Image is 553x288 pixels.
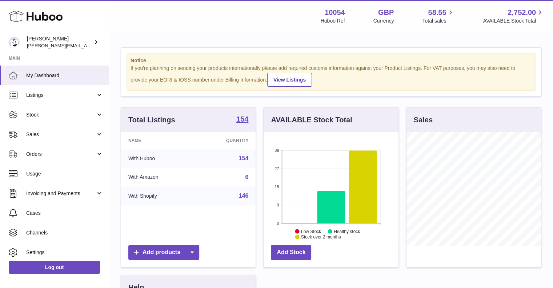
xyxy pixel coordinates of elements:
span: Cases [26,210,103,217]
h3: AVAILABLE Stock Total [271,115,352,125]
span: 2,752.00 [508,8,536,17]
text: Healthy stock [334,229,360,234]
a: Add Stock [271,245,311,260]
span: Channels [26,229,103,236]
a: 6 [245,174,248,180]
td: With Shopify [121,186,195,205]
span: Orders [26,151,96,158]
div: Currency [373,17,394,24]
td: With Huboo [121,149,195,168]
span: Invoicing and Payments [26,190,96,197]
strong: Notice [131,57,532,64]
strong: 154 [236,115,248,123]
span: [PERSON_NAME][EMAIL_ADDRESS][DOMAIN_NAME] [27,43,146,48]
text: 27 [275,166,279,171]
span: Stock [26,111,96,118]
a: 154 [239,155,249,161]
th: Quantity [195,132,256,149]
a: 154 [236,115,248,124]
text: 18 [275,185,279,189]
h3: Total Listings [128,115,175,125]
h3: Sales [414,115,433,125]
div: [PERSON_NAME] [27,35,92,49]
td: With Amazon [121,168,195,187]
a: View Listings [267,73,312,87]
span: Settings [26,249,103,256]
span: AVAILABLE Stock Total [483,17,544,24]
a: 146 [239,193,249,199]
strong: GBP [378,8,394,17]
span: Usage [26,170,103,177]
div: If you're planning on sending your products internationally please add required customs informati... [131,65,532,87]
a: 58.55 Total sales [422,8,454,24]
span: Listings [26,92,96,99]
th: Name [121,132,195,149]
text: 0 [277,221,279,225]
a: 2,752.00 AVAILABLE Stock Total [483,8,544,24]
a: Log out [9,261,100,274]
div: Huboo Ref [321,17,345,24]
a: Add products [128,245,199,260]
text: 9 [277,203,279,207]
text: 36 [275,148,279,153]
span: My Dashboard [26,72,103,79]
strong: 10054 [325,8,345,17]
img: luz@capsuline.com [9,37,20,48]
span: 58.55 [428,8,446,17]
span: Total sales [422,17,454,24]
text: Stock over 2 months [301,234,341,240]
text: Low Stock [301,229,321,234]
span: Sales [26,131,96,138]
